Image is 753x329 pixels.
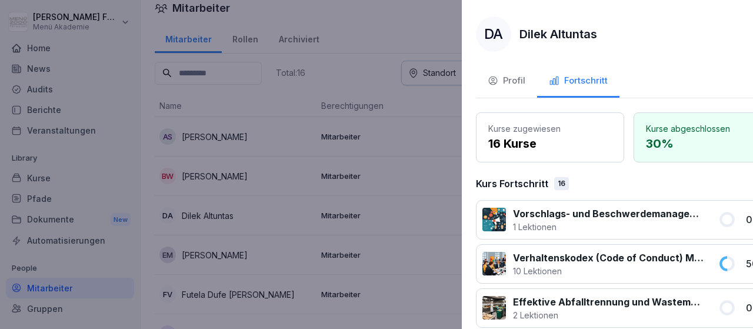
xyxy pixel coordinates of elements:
p: Effektive Abfalltrennung und Wastemanagement im Catering [513,295,704,309]
div: 16 [554,177,569,190]
p: Dilek Altuntas [519,25,597,43]
div: Fortschritt [549,74,608,88]
p: 10 Lektionen [513,265,704,277]
button: Fortschritt [537,66,619,98]
p: 2 Lektionen [513,309,704,321]
div: Profil [488,74,525,88]
p: 16 Kurse [488,135,612,152]
div: DA [476,16,511,52]
p: Verhaltenskodex (Code of Conduct) Menü 2000 [513,251,704,265]
p: 1 Lektionen [513,221,704,233]
p: Kurs Fortschritt [476,177,548,191]
p: Vorschlags- und Beschwerdemanagement bei Menü 2000 [513,207,704,221]
p: Kurse zugewiesen [488,122,612,135]
button: Profil [476,66,537,98]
